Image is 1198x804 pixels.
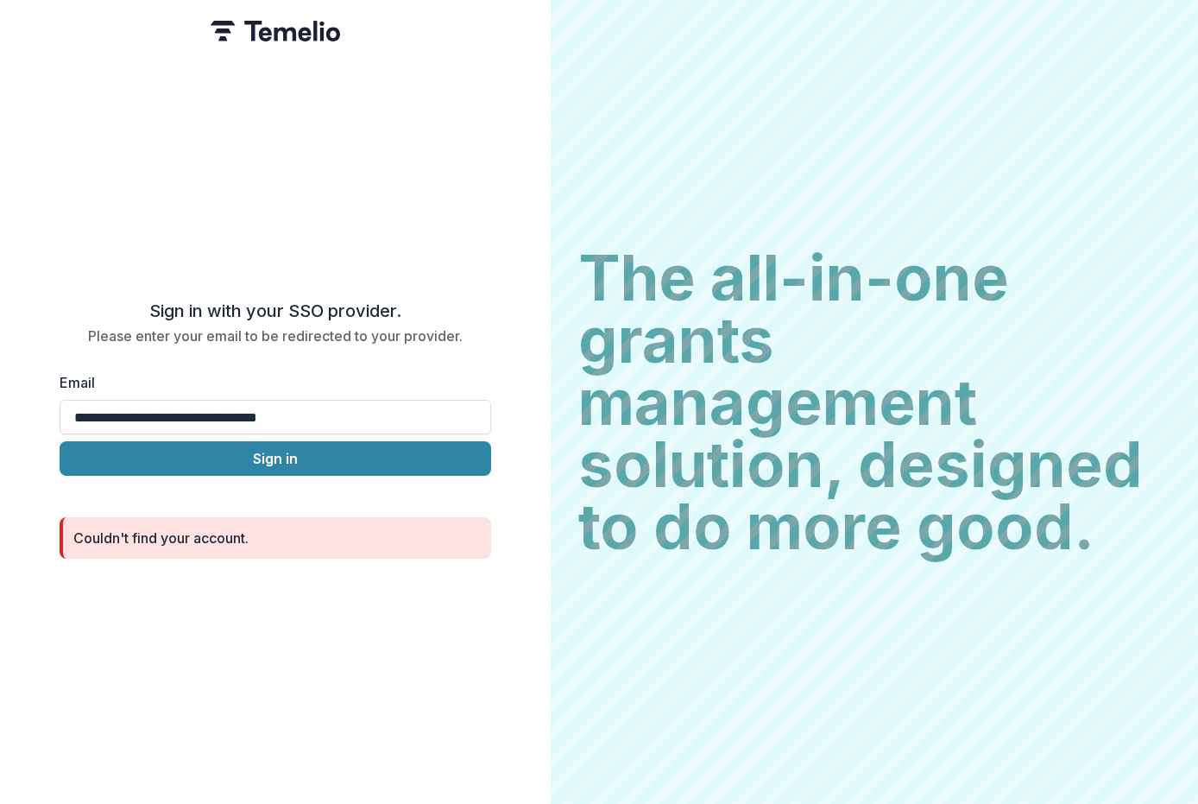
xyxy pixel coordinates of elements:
label: Email [60,372,481,393]
button: Sign in [60,441,491,476]
h2: Please enter your email to be redirected to your provider. [60,328,491,345]
h2: Sign in with your SSO provider. [60,301,491,321]
img: Temelio [211,21,340,41]
div: Couldn't find your account. [73,528,249,548]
